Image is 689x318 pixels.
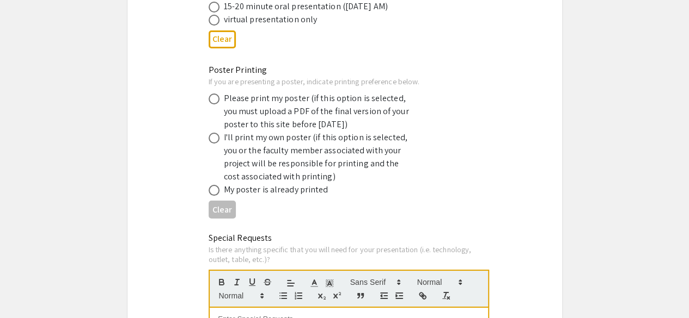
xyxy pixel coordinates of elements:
[209,64,267,76] mat-label: Poster Printing
[224,13,318,26] div: virtual presentation only
[209,77,464,86] div: If you are presenting a poster, indicate printing preference below.
[224,183,328,196] div: My poster is already printed
[209,245,489,264] div: Is there anything specific that you will need for your presentation (i.e. technology, outlet, tab...
[224,92,414,131] div: Please print my poster (if this option is selected, you must upload a PDF of the final version of...
[8,269,46,310] iframe: Chat
[209,201,236,219] button: Clear
[209,30,236,48] button: Clear
[209,232,272,244] mat-label: Special Requests
[224,131,414,183] div: I'll print my own poster (if this option is selected, you or the faculty member associated with y...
